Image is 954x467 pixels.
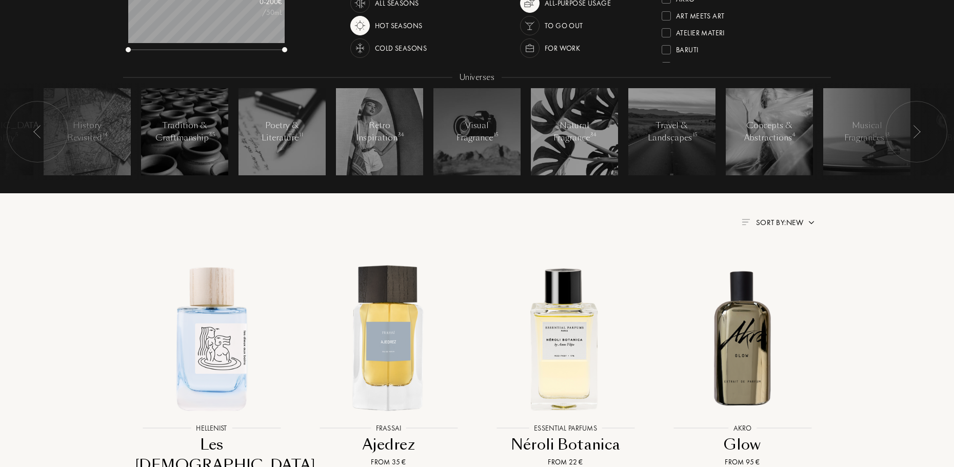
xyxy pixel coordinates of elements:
span: 45 [209,131,215,138]
div: Binet-Papillon [676,58,727,72]
div: Tradition & Craftmanship [155,119,214,144]
div: Universes [452,72,502,84]
div: Natural Fragrance [553,119,597,144]
span: 34 [398,131,404,138]
img: usage_season_hot.svg [353,18,367,33]
div: Concepts & Abstractions [744,119,795,144]
div: Travel & Landscapes [648,119,697,144]
img: usage_occasion_party_white.svg [523,18,537,33]
div: To go Out [545,16,583,35]
div: Atelier Materi [676,24,725,38]
img: arr_left.svg [912,125,921,138]
img: Ajedrez Frassai [309,258,468,417]
img: Néroli Botanica Essential Parfums [486,258,645,417]
div: Cold Seasons [375,38,427,58]
img: usage_season_cold_white.svg [353,41,367,55]
span: 4 [792,131,796,138]
span: 34 [590,131,597,138]
div: Visual Fragrance [455,119,499,144]
div: /50mL [231,7,282,18]
img: arr_left.svg [33,125,42,138]
div: For Work [545,38,580,58]
span: Sort by: New [756,217,803,228]
img: filter_by.png [742,219,750,225]
img: arrow.png [807,218,816,227]
img: usage_occasion_work_white.svg [523,41,537,55]
div: Baruti [676,41,699,55]
img: Glow Akro [663,258,822,417]
span: 15 [493,131,498,138]
img: Les Dieux aux Bains Hellenist [132,258,291,417]
div: Retro Inspiration [356,119,404,144]
div: Hot Seasons [375,16,423,35]
span: 15 [692,131,697,138]
span: 11 [299,131,303,138]
div: Art Meets Art [676,7,724,21]
div: Poetry & Literature [261,119,304,144]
